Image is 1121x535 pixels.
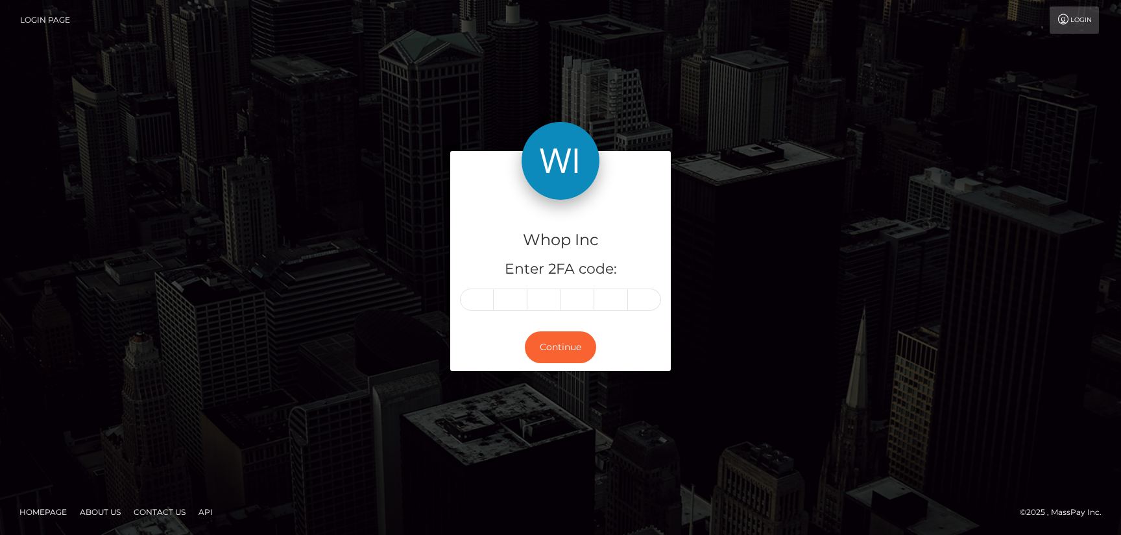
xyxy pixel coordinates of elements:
[525,331,596,363] button: Continue
[1050,6,1099,34] a: Login
[1020,505,1111,519] div: © 2025 , MassPay Inc.
[460,259,661,279] h5: Enter 2FA code:
[20,6,70,34] a: Login Page
[75,502,126,522] a: About Us
[460,229,661,252] h4: Whop Inc
[128,502,191,522] a: Contact Us
[193,502,218,522] a: API
[522,122,599,200] img: Whop Inc
[14,502,72,522] a: Homepage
